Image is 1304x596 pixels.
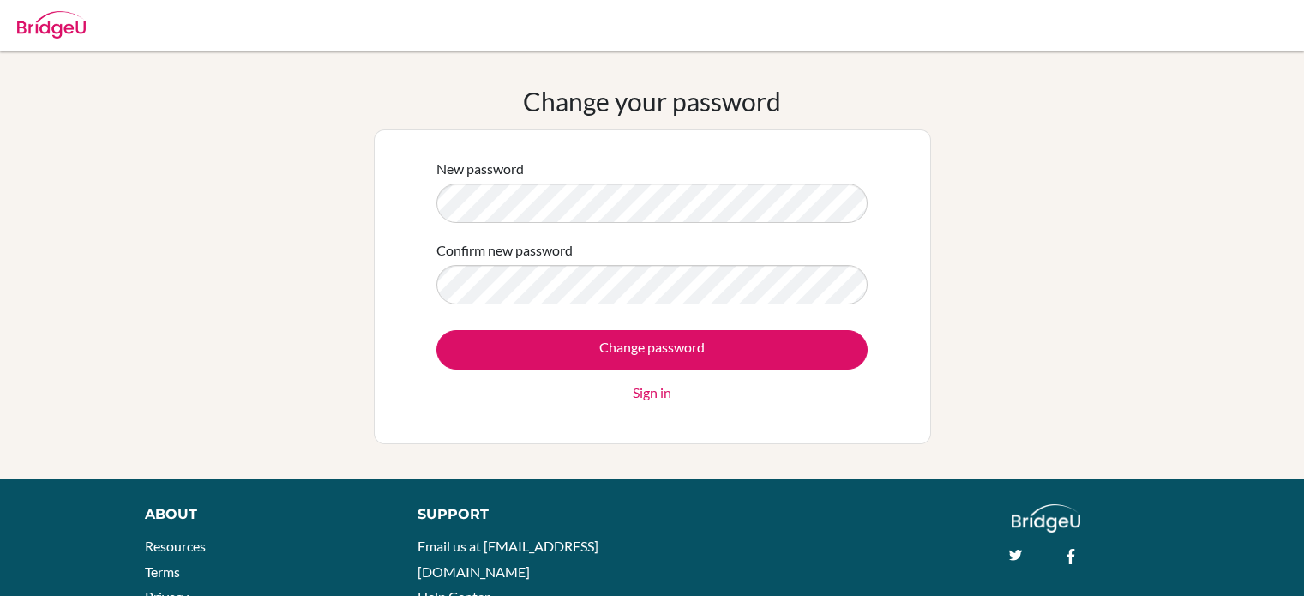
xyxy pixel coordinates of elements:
label: Confirm new password [436,240,573,261]
div: Support [418,504,634,525]
a: Email us at [EMAIL_ADDRESS][DOMAIN_NAME] [418,538,598,580]
a: Resources [145,538,206,554]
a: Terms [145,563,180,580]
h1: Change your password [523,86,781,117]
img: logo_white@2x-f4f0deed5e89b7ecb1c2cc34c3e3d731f90f0f143d5ea2071677605dd97b5244.png [1012,504,1081,533]
div: About [145,504,379,525]
img: Bridge-U [17,11,86,39]
label: New password [436,159,524,179]
input: Change password [436,330,868,370]
a: Sign in [633,382,671,403]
